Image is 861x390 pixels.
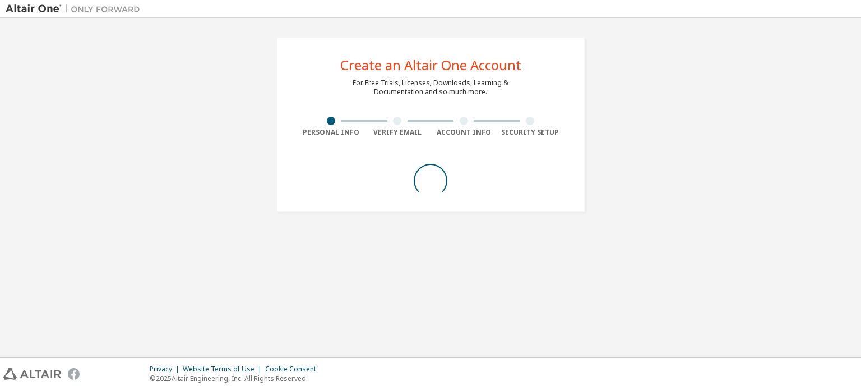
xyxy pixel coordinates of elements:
div: Create an Altair One Account [340,58,521,72]
img: facebook.svg [68,368,80,380]
div: Personal Info [298,128,364,137]
div: Security Setup [497,128,564,137]
div: Website Terms of Use [183,365,265,374]
div: Privacy [150,365,183,374]
img: Altair One [6,3,146,15]
img: altair_logo.svg [3,368,61,380]
div: For Free Trials, Licenses, Downloads, Learning & Documentation and so much more. [353,79,508,97]
div: Verify Email [364,128,431,137]
p: © 2025 Altair Engineering, Inc. All Rights Reserved. [150,374,323,383]
div: Cookie Consent [265,365,323,374]
div: Account Info [430,128,497,137]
